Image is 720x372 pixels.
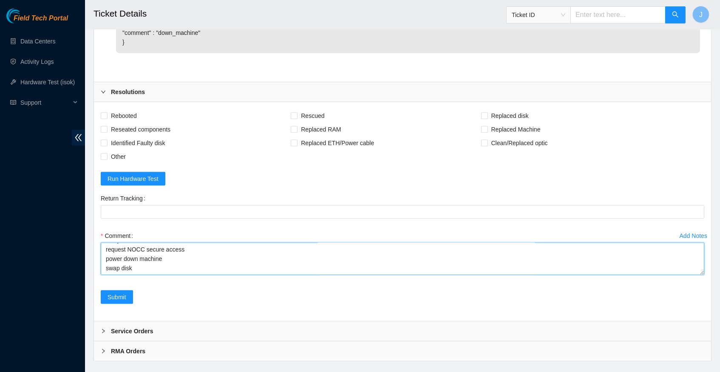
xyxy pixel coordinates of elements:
[101,349,106,354] span: right
[101,229,136,243] label: Comment
[6,15,68,26] a: Akamai TechnologiesField Tech Portal
[298,123,344,136] span: Replaced RAM
[680,233,707,239] div: Add Notes
[111,87,145,97] b: Resolutions
[108,292,126,302] span: Submit
[101,192,149,205] label: Return Tracking
[108,136,169,150] span: Identified Faulty disk
[108,109,140,123] span: Rebooted
[108,123,174,136] span: Reseated components
[298,109,328,123] span: Rescued
[20,94,71,111] span: Support
[6,9,43,23] img: Akamai Technologies
[488,109,532,123] span: Replaced disk
[108,174,159,183] span: Run Hardware Test
[101,172,165,186] button: Run Hardware Test
[94,82,711,102] div: Resolutions
[10,100,16,106] span: read
[94,321,711,341] div: Service Orders
[679,229,708,243] button: Add Notes
[101,329,106,334] span: right
[20,79,75,86] a: Hardware Test (isok)
[665,6,686,23] button: search
[699,9,703,20] span: J
[101,243,704,275] textarea: Comment
[111,346,145,356] b: RMA Orders
[298,136,377,150] span: Replaced ETH/Power cable
[20,38,55,45] a: Data Centers
[570,6,666,23] input: Enter text here...
[72,130,85,146] span: double-left
[692,6,709,23] button: J
[94,341,711,361] div: RMA Orders
[108,150,129,163] span: Other
[488,136,551,150] span: Clean/Replaced optic
[20,58,54,65] a: Activity Logs
[111,326,153,336] b: Service Orders
[14,14,68,23] span: Field Tech Portal
[672,11,679,19] span: search
[512,9,565,21] span: Ticket ID
[101,205,704,219] input: Return Tracking
[488,123,544,136] span: Replaced Machine
[101,89,106,94] span: right
[101,290,133,304] button: Submit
